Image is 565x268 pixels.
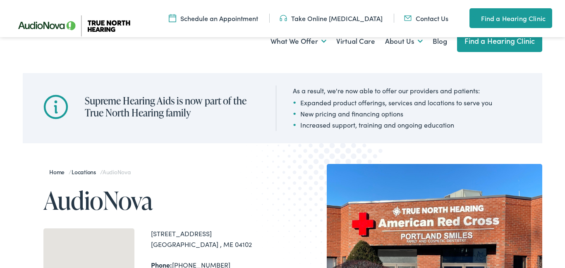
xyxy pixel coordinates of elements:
[385,26,423,57] a: About Us
[433,26,447,57] a: Blog
[169,14,258,23] a: Schedule an Appointment
[457,30,543,52] a: Find a Hearing Clinic
[469,13,477,23] img: utility icon
[103,168,131,176] span: AudioNova
[404,14,412,23] img: Mail icon in color code ffb348, used for communication purposes
[280,14,383,23] a: Take Online [MEDICAL_DATA]
[336,26,375,57] a: Virtual Care
[293,120,492,130] li: Increased support, training and ongoing education
[271,26,326,57] a: What We Offer
[49,168,69,176] a: Home
[469,8,552,28] a: Find a Hearing Clinic
[293,85,492,95] div: As a result, we're now able to offer our providers and patients:
[280,14,287,23] img: Headphones icon in color code ffb348
[169,14,176,23] img: Icon symbolizing a calendar in color code ffb348
[49,168,131,176] span: / /
[293,109,492,119] li: New pricing and financing options
[404,14,448,23] a: Contact Us
[85,95,260,119] h2: Supreme Hearing Aids is now part of the True North Hearing family
[151,228,282,249] div: [STREET_ADDRESS] [GEOGRAPHIC_DATA] , ME 04102
[72,168,100,176] a: Locations
[43,187,282,214] h1: AudioNova
[293,97,492,107] li: Expanded product offerings, services and locations to serve you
